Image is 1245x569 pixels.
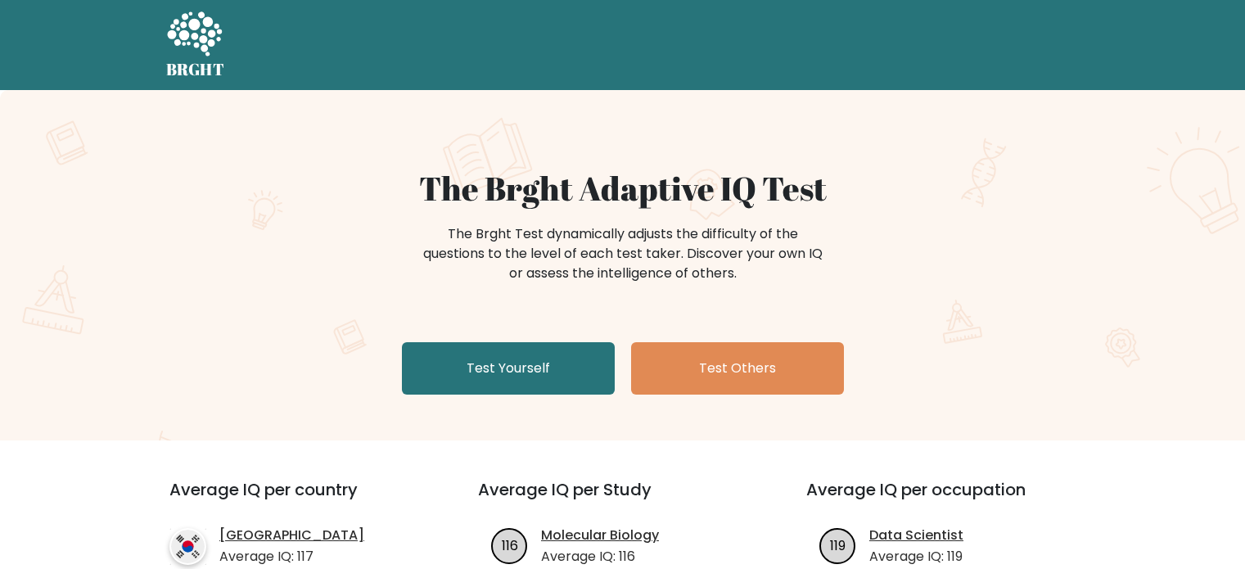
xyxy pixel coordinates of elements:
text: 116 [502,535,518,554]
h1: The Brght Adaptive IQ Test [223,169,1022,208]
h3: Average IQ per country [169,480,419,519]
a: Molecular Biology [541,526,659,545]
a: BRGHT [166,7,225,84]
a: [GEOGRAPHIC_DATA] [219,526,364,545]
img: country [169,528,206,565]
a: Test Others [631,342,844,395]
a: Test Yourself [402,342,615,395]
p: Average IQ: 117 [219,547,364,567]
p: Average IQ: 119 [869,547,963,567]
a: Data Scientist [869,526,963,545]
h3: Average IQ per occupation [806,480,1095,519]
h3: Average IQ per Study [478,480,767,519]
div: The Brght Test dynamically adjusts the difficulty of the questions to the level of each test take... [418,224,828,283]
p: Average IQ: 116 [541,547,659,567]
h5: BRGHT [166,60,225,79]
text: 119 [830,535,846,554]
